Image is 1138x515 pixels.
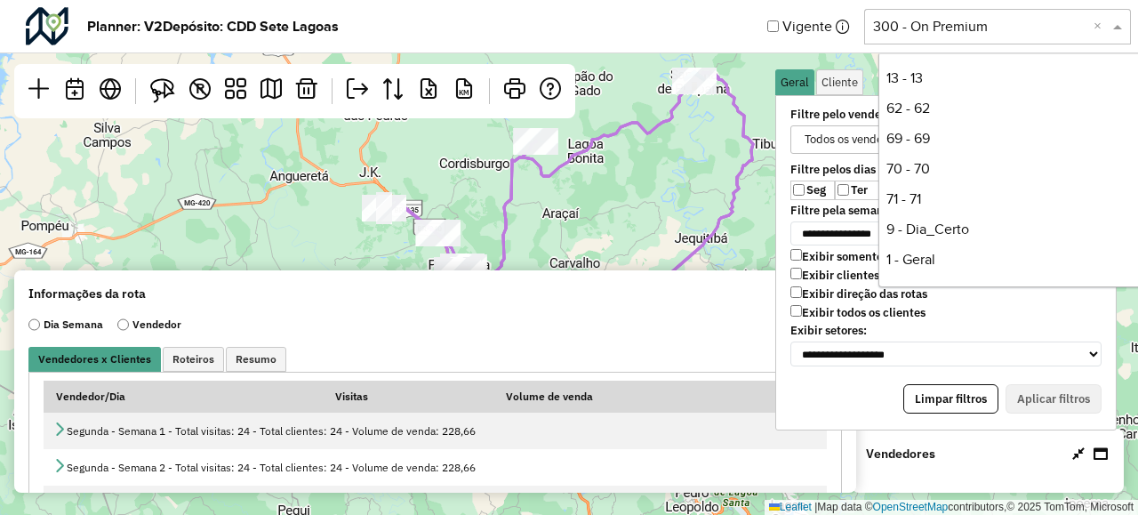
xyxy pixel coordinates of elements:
label: Vendedor [117,317,181,333]
th: Volume de venda [494,381,827,413]
label: Filtre pelo vendedor: [780,108,1057,122]
strong: Depósito: CDD Sete Lagoas [163,16,339,37]
label: Filtre pelos dias da semana: [780,163,1112,177]
label: Exibir direção das rotas [790,286,927,302]
div: Parada [376,192,392,224]
div: SERVICOS ALIMENTICIO [415,220,460,246]
input: Exibir clientes sem vendedor vinculado [790,268,802,279]
div: Map data © contributors,© 2025 TomTom, Microsoft [765,500,1138,515]
input: Exibir direção das rotas [790,286,802,298]
input: Vendedor [117,317,129,333]
a: Iniciar novo planner [21,71,57,111]
div: Vigente [767,7,1131,45]
a: Exportar frequência em lote [411,71,446,111]
a: Planner D+1 ou D-1 [57,71,92,111]
div: GILLIANO GONCALVES R [434,257,478,284]
a: Relatório de km [446,71,482,111]
label: Exibir clientes sem vendedor vinculado [790,268,1014,283]
input: Dia Semana [28,317,40,333]
span: KM [459,89,469,96]
a: Exportar planner [340,71,375,111]
div: Segunda - Semana 1 - Total visitas: 24 - Total clientes: 24 - Volume de venda: 228,66 [52,422,817,439]
a: Leaflet [769,501,812,513]
label: Exibir todos os clientes [790,305,926,320]
input: Exibir todos os clientes [790,305,802,317]
label: Seg [790,181,835,200]
a: Exportar dados vendas [375,71,411,111]
span: Vendedores x Clientes [38,354,151,365]
span: | [814,501,817,513]
th: Visitas [323,381,493,413]
label: Filtre pela semana: [780,204,1112,218]
label: Dia Semana [28,317,103,333]
button: Limpar filtros [903,384,998,414]
a: Roteirizar planner [253,71,289,111]
div: NIVALDO DE ASSIS - M [440,253,485,280]
label: Exibir setores: [780,324,1112,338]
strong: Vendedores [866,445,935,463]
em: As informações de visita de um planner vigente são consideradas oficiais e exportadas para outros... [836,20,850,34]
input: Exibir somente visitas não roteirizadas [790,249,802,261]
em: Exibir rótulo [189,78,211,100]
span: Cliente [821,76,858,88]
span: Resumo [236,354,276,365]
strong: Planner: V2 [87,16,163,37]
strong: Informações da rota [28,285,146,303]
a: Gabarito [218,71,253,111]
div: Segunda - Semana 2 - Total visitas: 24 - Total clientes: 24 - Volume de venda: 228,66 [52,458,817,476]
a: Visão geral - Abre nova aba [92,71,128,111]
span: Roteiros [172,354,214,365]
div: Todos os vendedores [798,126,918,153]
div: BUFFE T e PIZZARIA C [442,254,486,281]
span: Geral [781,76,809,88]
label: Exibir somente visitas não roteirizadas [790,249,1009,264]
div: ITALO ROSSE [672,68,717,94]
a: Imprimir rotas [497,71,533,111]
a: Excluir roteiros [289,71,325,111]
span: R [196,81,205,95]
input: Ter [837,184,849,196]
div: HELP HOST - COMERCIO [513,128,557,155]
img: Selecionar atividades - laço [150,78,175,103]
label: Ter [835,181,879,200]
a: OpenStreetMap [873,501,949,513]
th: Vendedor/Dia [44,381,323,413]
input: Seg [793,184,805,196]
div: ROSILENE DE FATIMA R [437,258,481,285]
div: ANDREA LOURDES BUENO [362,195,406,221]
span: Clear all [1094,16,1109,37]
